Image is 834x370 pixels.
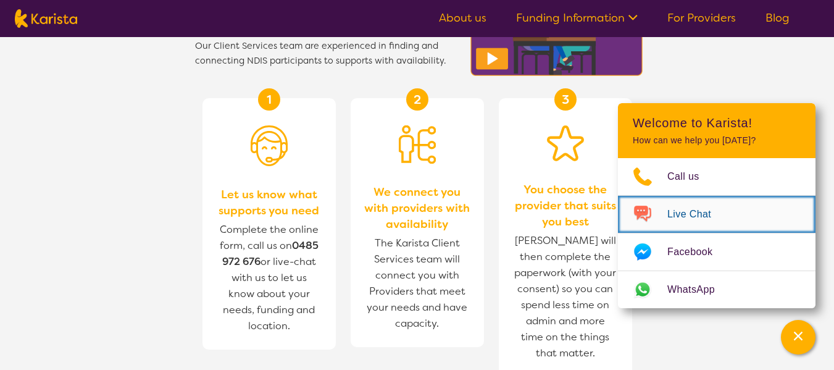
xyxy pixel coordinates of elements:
[781,320,815,355] button: Channel Menu
[667,167,714,186] span: Call us
[251,125,288,166] img: Person with headset icon
[15,9,77,28] img: Karista logo
[547,125,584,161] img: Star icon
[618,158,815,308] ul: Choose channel
[363,232,472,335] span: The Karista Client Services team will connect you with Providers that meet your needs and have ca...
[667,280,730,299] span: WhatsApp
[439,11,486,25] a: About us
[406,88,428,111] div: 2
[667,11,736,25] a: For Providers
[554,88,577,111] div: 3
[667,243,727,261] span: Facebook
[511,182,620,230] span: You choose the provider that suits you best
[516,11,638,25] a: Funding Information
[618,103,815,308] div: Channel Menu
[633,135,801,146] p: How can we help you [DATE]?
[765,11,790,25] a: Blog
[363,184,472,232] span: We connect you with providers with availability
[511,230,620,364] span: [PERSON_NAME] will then complete the paperwork (with your consent) so you can spend less time on ...
[667,205,726,224] span: Live Chat
[215,187,323,219] span: Let us know what supports you need
[618,271,815,308] a: Web link opens in a new tab.
[399,125,436,164] img: Person being matched to services icon
[633,116,801,130] h2: Welcome to Karista!
[258,88,280,111] div: 1
[220,223,319,332] span: Complete the online form, call us on or live-chat with us to let us know about your needs, fundin...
